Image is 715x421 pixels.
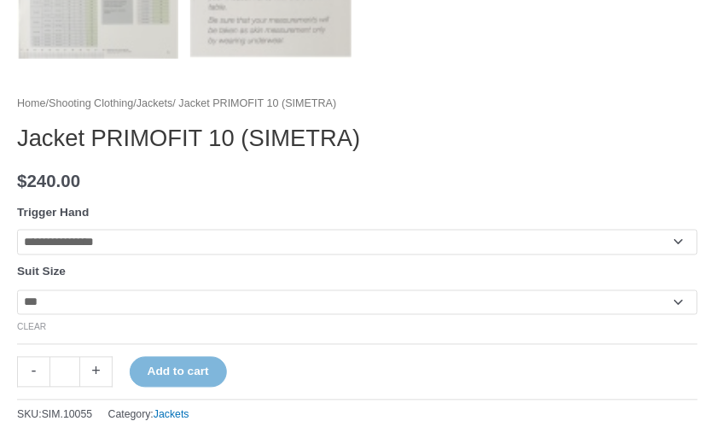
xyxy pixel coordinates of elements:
[49,357,80,387] input: Product quantity
[17,94,698,114] nav: Breadcrumb
[17,171,26,190] span: $
[154,409,189,421] a: Jackets
[17,323,46,332] a: Clear options
[49,97,133,109] a: Shooting Clothing
[17,357,49,387] a: -
[130,357,227,388] button: Add to cart
[80,357,113,387] a: +
[17,125,698,153] h1: Jacket PRIMOFIT 10 (SIMETRA)
[42,409,92,421] span: SIM.10055
[17,97,46,109] a: Home
[17,266,66,278] label: Suit Size
[137,97,173,109] a: Jackets
[17,171,80,190] bdi: 240.00
[17,206,89,219] label: Trigger Hand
